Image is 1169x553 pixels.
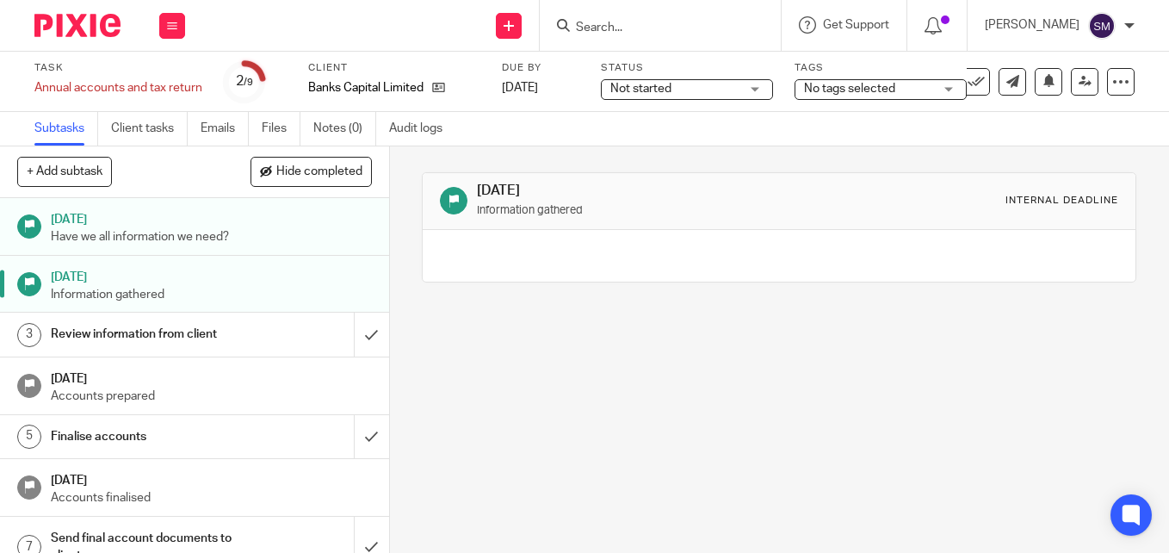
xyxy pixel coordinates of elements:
div: Internal deadline [1005,194,1118,208]
h1: [DATE] [51,207,372,228]
h1: [DATE] [51,366,372,388]
p: Have we all information we need? [51,228,372,245]
p: [PERSON_NAME] [985,16,1079,34]
a: Audit logs [389,112,455,146]
a: Emails [201,112,249,146]
span: No tags selected [804,83,895,95]
p: Information gathered [51,286,372,303]
h1: [DATE] [51,264,372,286]
label: Tags [795,61,967,75]
h1: [DATE] [477,182,816,200]
label: Task [34,61,202,75]
h1: Review information from client [51,321,241,347]
div: 5 [17,425,41,449]
img: svg%3E [1088,12,1116,40]
button: + Add subtask [17,157,112,186]
span: Not started [610,83,671,95]
a: Subtasks [34,112,98,146]
div: Annual accounts and tax return [34,79,202,96]
small: /9 [244,78,253,87]
p: Accounts finalised [51,489,372,506]
small: Information gathered [477,205,583,215]
a: Files [262,112,300,146]
p: Accounts prepared [51,388,372,405]
div: 2 [236,71,253,91]
a: Client tasks [111,112,188,146]
label: Client [308,61,480,75]
span: Get Support [823,19,889,31]
span: [DATE] [502,82,538,94]
button: Hide completed [251,157,372,186]
span: Hide completed [276,165,362,179]
a: Notes (0) [313,112,376,146]
label: Status [601,61,773,75]
p: Banks Capital Limited [308,79,424,96]
h1: Finalise accounts [51,424,241,450]
div: 3 [17,323,41,347]
label: Due by [502,61,579,75]
h1: [DATE] [51,468,372,489]
img: Pixie [34,14,121,37]
input: Search [574,21,729,36]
